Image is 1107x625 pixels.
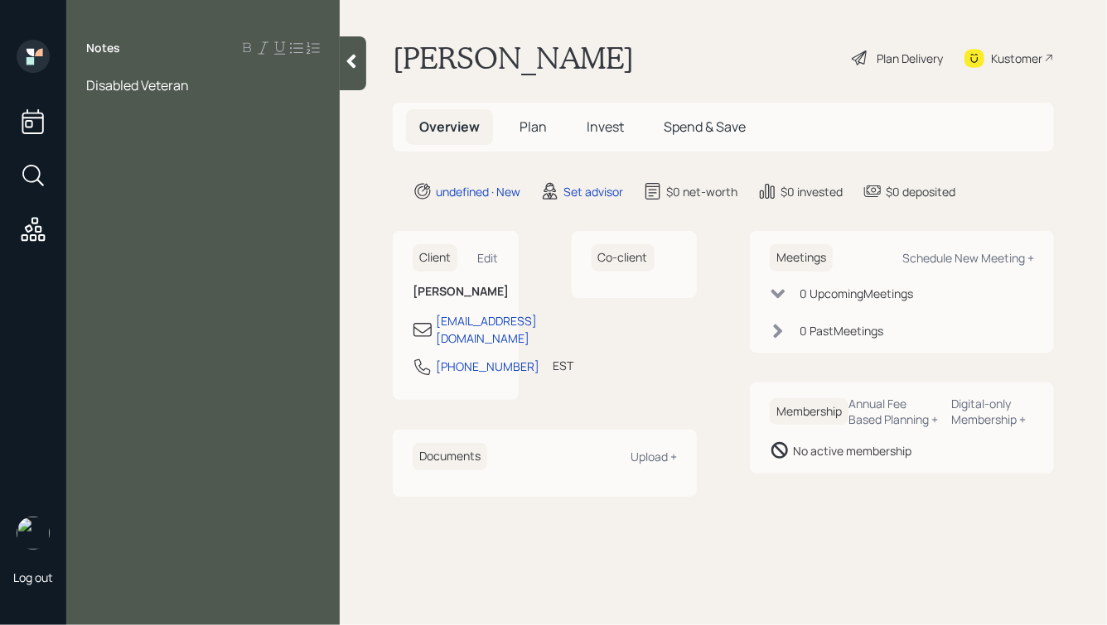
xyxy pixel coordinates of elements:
div: $0 deposited [886,183,955,200]
span: Spend & Save [664,118,746,136]
h1: [PERSON_NAME] [393,40,634,76]
div: [PHONE_NUMBER] [436,358,539,375]
span: Invest [587,118,624,136]
div: Upload + [631,449,677,464]
div: Set advisor [563,183,623,200]
div: Schedule New Meeting + [902,250,1034,266]
img: hunter_neumayer.jpg [17,517,50,550]
h6: Meetings [770,244,833,272]
div: 0 Upcoming Meeting s [800,285,913,302]
h6: Client [413,244,457,272]
span: Overview [419,118,480,136]
div: Edit [478,250,499,266]
div: Log out [13,570,53,585]
span: Plan [520,118,547,136]
h6: Membership [770,398,848,425]
label: Notes [86,40,120,56]
div: 0 Past Meeting s [800,322,883,339]
div: No active membership [793,442,911,459]
div: $0 net-worth [666,183,737,200]
span: Disabled Veteran [86,76,189,94]
h6: Documents [413,443,487,470]
div: EST [553,357,573,374]
h6: [PERSON_NAME] [413,285,499,299]
div: [EMAIL_ADDRESS][DOMAIN_NAME] [436,312,537,347]
div: undefined · New [436,183,520,200]
h6: Co-client [592,244,655,272]
div: $0 invested [781,183,843,200]
div: Kustomer [991,50,1042,67]
div: Digital-only Membership + [952,396,1034,427]
div: Annual Fee Based Planning + [848,396,939,427]
div: Plan Delivery [877,50,943,67]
